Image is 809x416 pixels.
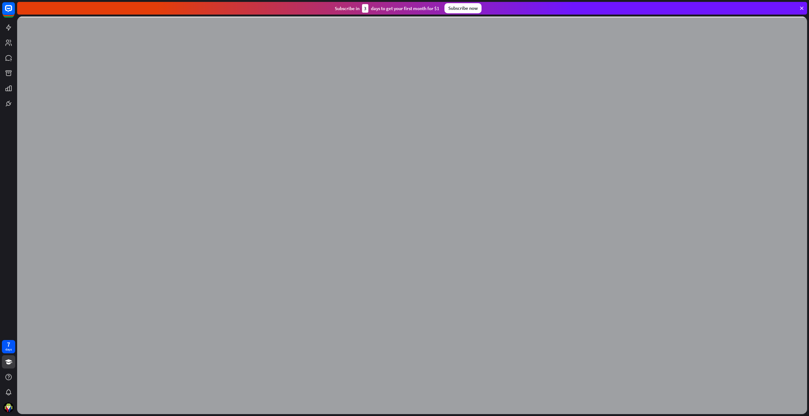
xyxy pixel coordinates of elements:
div: 3 [362,4,368,13]
div: Subscribe in days to get your first month for $1 [335,4,439,13]
a: 7 days [2,340,15,353]
div: 7 [7,342,10,347]
div: days [5,347,12,352]
div: Subscribe now [444,3,482,13]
